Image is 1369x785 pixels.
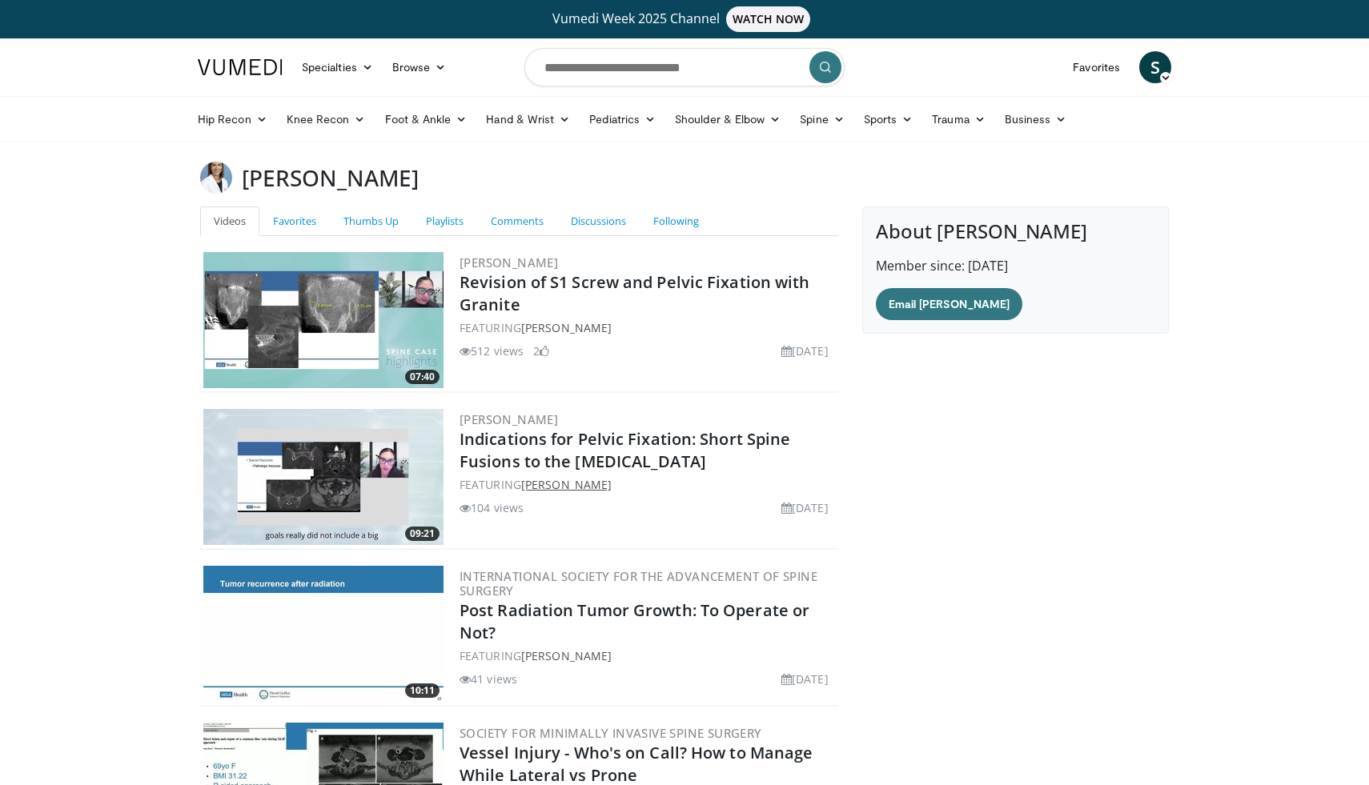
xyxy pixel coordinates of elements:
[521,320,612,335] a: [PERSON_NAME]
[521,648,612,663] a: [PERSON_NAME]
[521,477,612,492] a: [PERSON_NAME]
[781,342,829,359] li: [DATE]
[405,683,440,698] span: 10:11
[781,499,829,516] li: [DATE]
[790,103,853,135] a: Spine
[533,342,549,359] li: 2
[203,566,444,702] img: 5ee1483d-8ac3-4a8e-8b6f-a70dcf392e5a.300x170_q85_crop-smart_upscale.jpg
[665,103,790,135] a: Shoulder & Elbow
[203,252,444,388] a: 07:40
[200,206,259,236] a: Videos
[477,206,557,236] a: Comments
[203,409,444,545] img: 34813751-42cd-4aef-ac3d-be08d0308bd4.300x170_q85_crop-smart_upscale.jpg
[922,103,995,135] a: Trauma
[405,370,440,384] span: 07:40
[460,499,524,516] li: 104 views
[375,103,477,135] a: Foot & Ankle
[460,568,817,599] a: International Society for the Advancement of Spine Surgery
[995,103,1077,135] a: Business
[781,671,829,687] li: [DATE]
[383,51,456,83] a: Browse
[1139,51,1171,83] a: S
[476,103,580,135] a: Hand & Wrist
[1063,51,1130,83] a: Favorites
[876,256,1155,275] p: Member since: [DATE]
[412,206,477,236] a: Playlists
[460,319,835,336] div: FEATURING
[277,103,375,135] a: Knee Recon
[460,428,790,472] a: Indications for Pelvic Fixation: Short Spine Fusions to the [MEDICAL_DATA]
[292,51,383,83] a: Specialties
[876,288,1022,320] a: Email [PERSON_NAME]
[460,647,835,664] div: FEATURING
[203,566,444,702] a: 10:11
[460,476,835,493] div: FEATURING
[203,252,444,388] img: 3e3bbd7b-4d4b-4b90-982b-fe8842ece5e7.300x170_q85_crop-smart_upscale.jpg
[854,103,923,135] a: Sports
[460,254,558,270] a: [PERSON_NAME]
[557,206,640,236] a: Discussions
[640,206,713,236] a: Following
[200,6,1169,32] a: Vumedi Week 2025 ChannelWATCH NOW
[460,725,762,741] a: Society for Minimally Invasive Spine Surgery
[259,206,330,236] a: Favorites
[460,599,809,643] a: Post Radiation Tumor Growth: To Operate or Not?
[405,527,440,541] span: 09:21
[198,59,283,75] img: VuMedi Logo
[203,409,444,545] a: 09:21
[188,103,277,135] a: Hip Recon
[726,6,811,32] span: WATCH NOW
[460,671,517,687] li: 41 views
[200,162,232,194] img: Avatar
[460,411,558,427] a: [PERSON_NAME]
[460,342,524,359] li: 512 views
[524,48,845,86] input: Search topics, interventions
[330,206,412,236] a: Thumbs Up
[876,220,1155,243] h4: About [PERSON_NAME]
[242,162,419,194] h3: [PERSON_NAME]
[580,103,665,135] a: Pediatrics
[460,271,810,315] a: Revision of S1 Screw and Pelvic Fixation with Granite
